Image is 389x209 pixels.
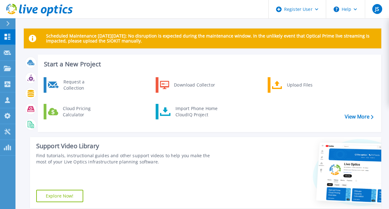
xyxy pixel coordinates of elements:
[284,79,330,91] div: Upload Files
[36,142,219,150] div: Support Video Library
[268,77,331,93] a: Upload Files
[36,153,219,165] div: Find tutorials, instructional guides and other support videos to help you make the most of your L...
[172,105,221,118] div: Import Phone Home CloudIQ Project
[156,77,219,93] a: Download Collector
[375,7,379,11] span: JS
[171,79,218,91] div: Download Collector
[44,77,107,93] a: Request a Collection
[44,61,373,68] h3: Start a New Project
[46,33,376,43] p: Scheduled Maintenance [DATE][DATE]: No disruption is expected during the maintenance window. In t...
[60,79,106,91] div: Request a Collection
[44,104,107,119] a: Cloud Pricing Calculator
[36,190,83,202] a: Explore Now!
[60,105,106,118] div: Cloud Pricing Calculator
[345,114,374,120] a: View More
